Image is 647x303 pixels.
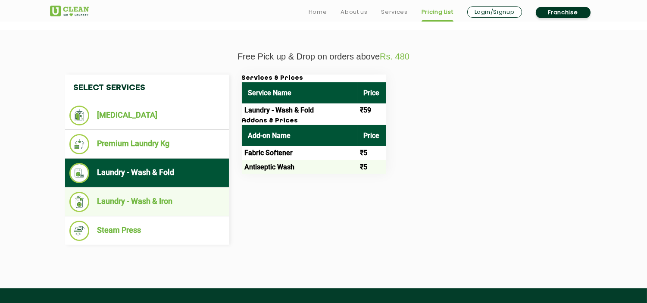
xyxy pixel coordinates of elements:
[357,82,386,103] th: Price
[380,52,409,61] span: Rs. 480
[242,103,357,117] td: Laundry - Wash & Fold
[242,125,357,146] th: Add-on Name
[467,6,522,18] a: Login/Signup
[357,103,386,117] td: ₹59
[69,221,225,241] li: Steam Press
[69,221,90,241] img: Steam Press
[357,160,386,174] td: ₹5
[50,6,89,16] img: UClean Laundry and Dry Cleaning
[69,163,90,183] img: Laundry - Wash & Fold
[69,192,225,212] li: Laundry - Wash & Iron
[242,146,357,160] td: Fabric Softener
[341,7,367,17] a: About us
[69,163,225,183] li: Laundry - Wash & Fold
[65,75,229,101] h4: Select Services
[357,146,386,160] td: ₹5
[242,160,357,174] td: Antiseptic Wash
[69,106,225,125] li: [MEDICAL_DATA]
[69,134,225,154] li: Premium Laundry Kg
[309,7,327,17] a: Home
[69,192,90,212] img: Laundry - Wash & Iron
[69,134,90,154] img: Premium Laundry Kg
[242,75,386,82] h3: Services & Prices
[536,7,591,18] a: Franchise
[69,106,90,125] img: Dry Cleaning
[357,125,386,146] th: Price
[242,117,386,125] h3: Addons & Prices
[242,82,357,103] th: Service Name
[381,7,407,17] a: Services
[50,52,597,62] p: Free Pick up & Drop on orders above
[422,7,453,17] a: Pricing List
